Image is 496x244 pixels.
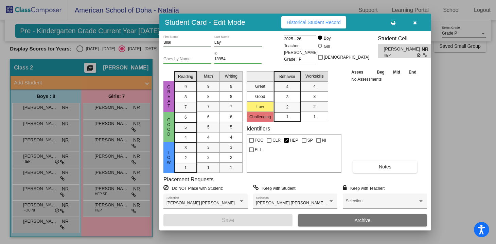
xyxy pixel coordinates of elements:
[355,218,371,223] span: Archive
[313,104,316,110] span: 2
[350,68,372,76] th: Asses
[230,124,232,130] span: 5
[379,164,391,169] span: Notes
[207,124,210,130] span: 5
[225,73,237,79] span: Writing
[313,94,316,100] span: 3
[307,136,313,144] span: SP
[214,57,262,62] input: Enter ID
[404,68,421,76] th: End
[323,35,331,41] div: Boy
[281,16,346,28] button: Historical Student Record
[343,185,385,191] label: = Keep with Teacher:
[286,114,288,120] span: 1
[287,20,341,25] span: Historical Student Record
[322,136,326,144] span: NI
[184,104,187,110] span: 7
[230,83,232,89] span: 9
[284,36,301,42] span: 2025 - 26
[222,217,234,223] span: Save
[165,18,245,26] h3: Student Card - Edit Mode
[163,185,223,191] label: = Do NOT Place with Student:
[324,53,369,61] span: [DEMOGRAPHIC_DATA]
[207,165,210,171] span: 1
[163,176,214,183] label: Placement Requests
[178,74,193,80] span: Reading
[207,114,210,120] span: 6
[313,83,316,89] span: 4
[286,84,288,90] span: 4
[163,214,293,226] button: Save
[353,161,417,173] button: Notes
[184,94,187,100] span: 8
[284,56,301,63] span: Grade : P
[313,114,316,120] span: 1
[279,74,295,80] span: Behavior
[166,201,235,205] span: [PERSON_NAME] [PERSON_NAME]
[207,83,210,89] span: 9
[204,73,213,79] span: Math
[184,84,187,90] span: 9
[230,114,232,120] span: 6
[272,136,281,144] span: CLR
[163,57,211,62] input: goes by name
[184,145,187,151] span: 3
[384,53,417,58] span: HEP
[207,104,210,110] span: 7
[323,43,330,49] div: Girl
[184,155,187,161] span: 2
[298,214,427,226] button: Archive
[207,134,210,140] span: 4
[184,165,187,171] span: 1
[207,94,210,100] span: 8
[290,136,298,144] span: HEP
[166,118,172,137] span: Good
[230,155,232,161] span: 2
[207,155,210,161] span: 2
[378,35,437,42] h3: Student Cell
[350,76,421,83] td: No Assessments
[372,68,389,76] th: Beg
[166,85,172,108] span: Great
[253,185,297,191] label: = Keep with Student:
[247,125,270,132] label: Identifiers
[207,144,210,150] span: 3
[230,144,232,150] span: 3
[166,150,172,165] span: Low
[230,134,232,140] span: 4
[255,136,263,144] span: FOC
[256,201,360,205] span: [PERSON_NAME] [PERSON_NAME], [PERSON_NAME]
[230,104,232,110] span: 7
[389,68,404,76] th: Mid
[255,146,262,154] span: ELL
[422,46,431,53] span: NR
[286,104,288,110] span: 2
[305,73,324,79] span: Workskills
[284,42,318,56] span: Teacher: [PERSON_NAME]
[184,114,187,120] span: 6
[184,124,187,130] span: 5
[230,94,232,100] span: 8
[384,46,422,53] span: [PERSON_NAME]
[230,165,232,171] span: 1
[184,135,187,141] span: 4
[286,94,288,100] span: 3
